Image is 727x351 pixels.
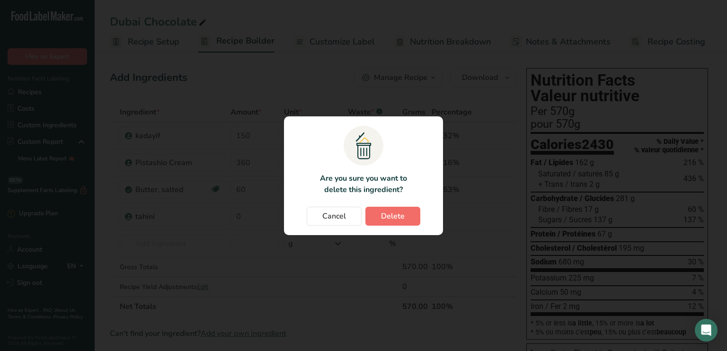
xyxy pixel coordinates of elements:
p: Are you sure you want to delete this ingredient? [314,173,412,195]
span: Cancel [322,211,346,222]
span: Delete [381,211,405,222]
button: Cancel [307,207,362,226]
div: Open Intercom Messenger [695,319,718,342]
button: Delete [365,207,420,226]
